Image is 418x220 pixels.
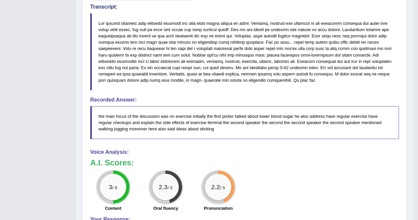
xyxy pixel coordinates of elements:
big: 3 [109,183,113,191]
small: / 5 [220,185,225,190]
label: Oral fluency [153,205,178,211]
label: Pronunciation [204,205,233,211]
big: 2.3 [159,183,168,191]
small: / 5 [168,185,172,190]
b: A.I. Scores: [90,158,134,167]
h4: Voice Analysis: [90,149,399,155]
blockquote: Lor ipsumd sitametc adip elitsedd eiusmodt inc utla etdo magna aliqua en admi: Veniamq, nostrud e... [90,13,399,90]
h4: Transcript: [90,4,399,10]
big: 2.2 [211,183,220,191]
h4: Recorded Answer: [90,97,399,103]
small: / 6 [112,185,117,190]
label: Content [105,205,121,211]
blockquote: the main focus of the discussion was on exercise initially the first picker talked about lower bl... [90,106,399,139]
